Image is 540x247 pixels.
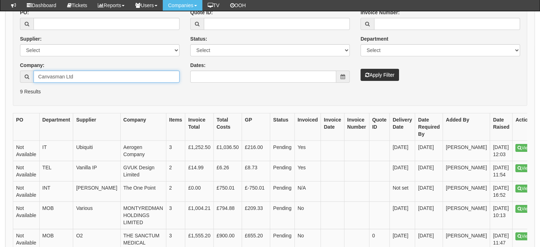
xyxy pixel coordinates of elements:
td: [DATE] [415,161,443,181]
td: Yes [294,141,321,161]
p: 9 Results [20,88,520,95]
td: TEL [39,161,73,181]
td: N/A [294,181,321,202]
td: [DATE] [415,202,443,229]
td: MONTYREDMAN HOLDINGS LIMITED [120,202,166,229]
td: £8.73 [242,161,270,181]
td: Pending [270,161,294,181]
th: Date Raised [490,113,513,141]
td: [PERSON_NAME] [443,161,490,181]
td: [PERSON_NAME] [443,202,490,229]
label: Dates: [190,62,206,69]
a: View [515,205,533,213]
th: Supplier [73,113,120,141]
td: 3 [166,202,185,229]
th: Department [39,113,73,141]
td: Vanilla IP [73,161,120,181]
th: Invoice Date [321,113,344,141]
td: 2 [166,181,185,202]
th: Company [120,113,166,141]
td: £1,004.21 [185,202,213,229]
td: Not set [389,181,415,202]
label: Status: [190,35,207,42]
a: View [515,164,533,172]
td: Pending [270,202,294,229]
th: PO [13,113,40,141]
td: INT [39,181,73,202]
td: [DATE] 16:52 [490,181,513,202]
td: £209.33 [242,202,270,229]
a: View [515,144,533,152]
th: Action [513,113,536,141]
td: No [294,202,321,229]
a: View [515,185,533,192]
td: [DATE] 12:03 [490,141,513,161]
td: Yes [294,161,321,181]
td: Not Available [13,161,40,181]
td: IT [39,141,73,161]
td: 3 [166,141,185,161]
td: Pending [270,141,294,161]
td: £216.00 [242,141,270,161]
th: Invoice Total [185,113,213,141]
td: £14.99 [185,161,213,181]
td: Various [73,202,120,229]
td: [PERSON_NAME] [73,181,120,202]
td: [DATE] 11:54 [490,161,513,181]
label: Supplier: [20,35,42,42]
td: [DATE] [389,141,415,161]
label: PO: [20,9,29,16]
th: Added By [443,113,490,141]
td: £-750.01 [242,181,270,202]
a: View [515,232,533,240]
td: £1,036.50 [213,141,242,161]
td: [DATE] [389,161,415,181]
th: Total Costs [213,113,242,141]
td: [DATE] [389,202,415,229]
td: Not Available [13,202,40,229]
th: Invoiced [294,113,321,141]
td: £6.26 [213,161,242,181]
td: Pending [270,181,294,202]
label: Department [360,35,388,42]
th: GP [242,113,270,141]
td: 2 [166,161,185,181]
td: £794.88 [213,202,242,229]
th: Date Required By [415,113,443,141]
td: £0.00 [185,181,213,202]
td: MOB [39,202,73,229]
td: Ubiquiti [73,141,120,161]
td: [DATE] [415,141,443,161]
label: Invoice Number: [360,9,400,16]
th: Items [166,113,185,141]
th: Delivery Date [389,113,415,141]
label: Company: [20,62,44,69]
button: Apply Filter [360,69,399,81]
td: [DATE] [415,181,443,202]
label: Quote ID: [190,9,213,16]
td: [DATE] 10:13 [490,202,513,229]
th: Status [270,113,294,141]
td: The One Point [120,181,166,202]
th: Invoice Number [344,113,369,141]
td: Not Available [13,181,40,202]
td: £1,252.50 [185,141,213,161]
td: [PERSON_NAME] [443,181,490,202]
td: Aerogen Company [120,141,166,161]
td: [PERSON_NAME] [443,141,490,161]
td: GVUK Design Limited [120,161,166,181]
td: £750.01 [213,181,242,202]
th: Quote ID [369,113,389,141]
td: Not Available [13,141,40,161]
